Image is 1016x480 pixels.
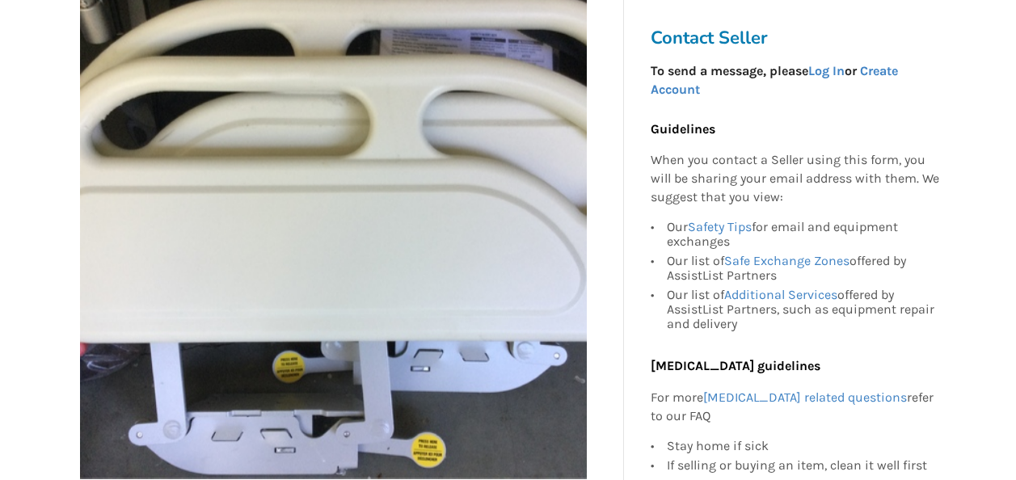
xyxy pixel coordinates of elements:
[723,287,837,302] a: Additional Services
[687,219,751,234] a: Safety Tips
[666,456,939,475] div: If selling or buying an item, clean it well first
[666,220,939,251] div: Our for email and equipment exchanges
[723,253,849,268] a: Safe Exchange Zones
[666,439,939,456] div: Stay home if sick
[650,63,897,97] strong: To send a message, please or
[650,389,939,426] p: For more refer to our FAQ
[650,358,820,373] b: [MEDICAL_DATA] guidelines
[666,251,939,285] div: Our list of offered by AssistList Partners
[650,152,939,208] p: When you contact a Seller using this form, you will be sharing your email address with them. We s...
[650,27,947,49] h3: Contact Seller
[807,63,844,78] a: Log In
[702,389,906,405] a: [MEDICAL_DATA] related questions
[666,285,939,331] div: Our list of offered by AssistList Partners, such as equipment repair and delivery
[650,121,715,137] b: Guidelines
